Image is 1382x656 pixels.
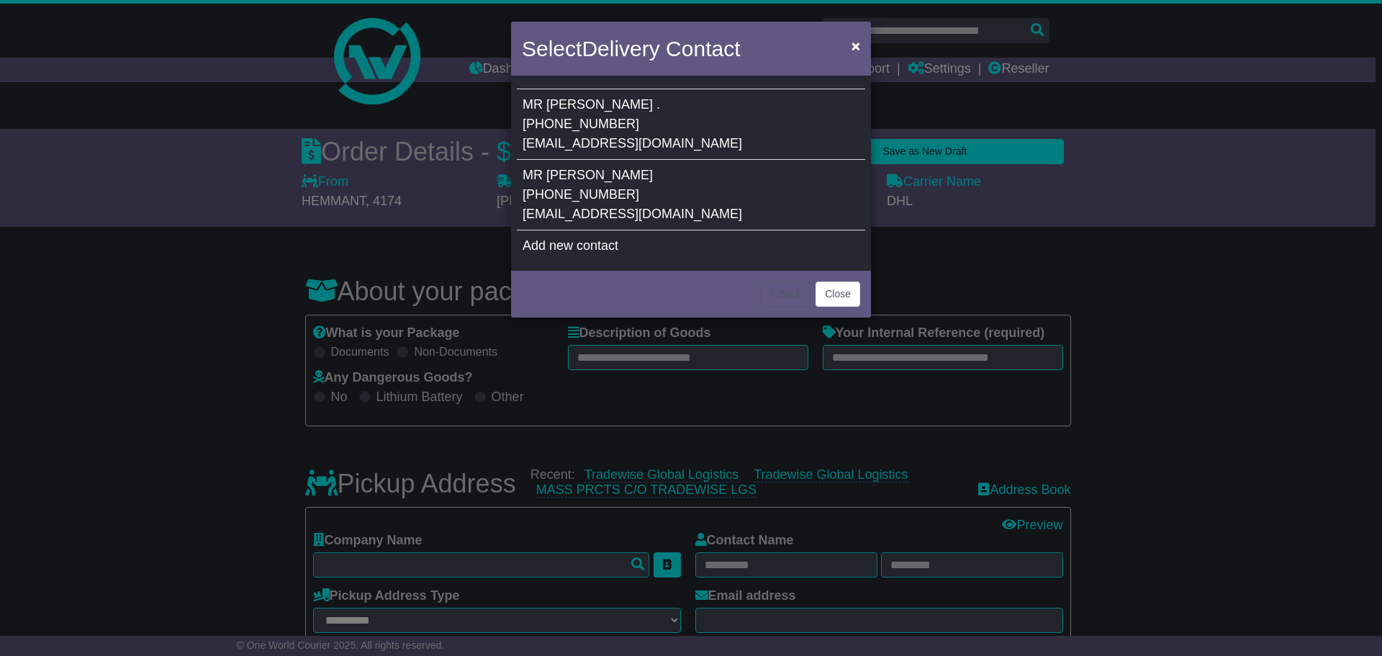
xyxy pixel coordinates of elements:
[523,187,639,202] span: [PHONE_NUMBER]
[816,282,860,307] button: Close
[666,37,740,60] span: Contact
[523,207,742,221] span: [EMAIL_ADDRESS][DOMAIN_NAME]
[523,168,653,182] span: MR [PERSON_NAME]
[522,32,740,65] h4: Select
[523,97,653,112] span: MR [PERSON_NAME]
[844,31,867,60] button: Close
[523,117,639,131] span: [PHONE_NUMBER]
[523,136,742,150] span: [EMAIL_ADDRESS][DOMAIN_NAME]
[656,97,660,112] span: .
[852,37,860,54] span: ×
[582,37,659,60] span: Delivery
[761,282,810,307] button: < Back
[523,238,618,253] span: Add new contact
